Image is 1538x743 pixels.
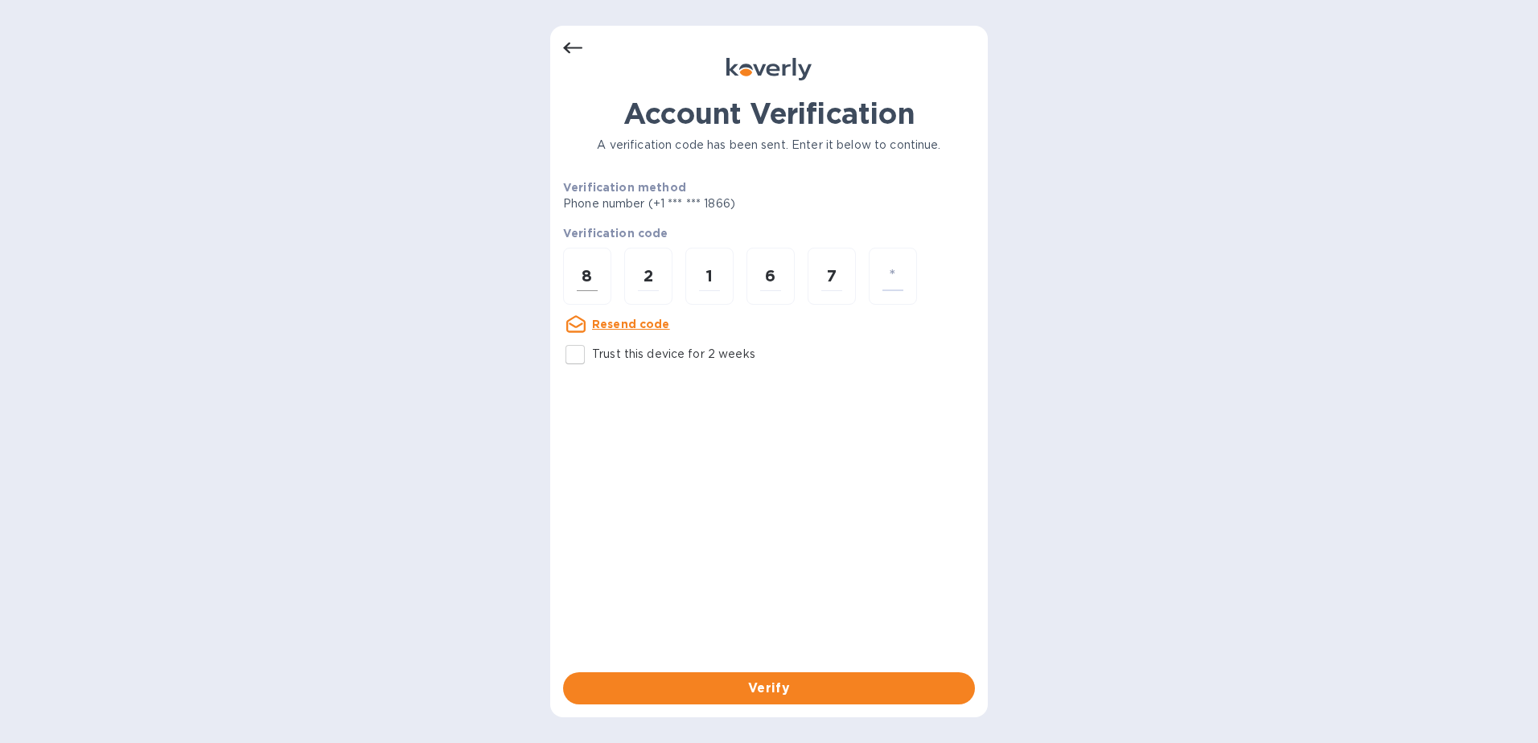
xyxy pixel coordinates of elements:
b: Verification method [563,181,686,194]
h1: Account Verification [563,96,975,130]
u: Resend code [592,318,670,330]
p: Verification code [563,225,975,241]
p: A verification code has been sent. Enter it below to continue. [563,137,975,154]
button: Verify [563,672,975,704]
p: Phone number (+1 *** *** 1866) [563,195,858,212]
p: Trust this device for 2 weeks [592,346,755,363]
span: Verify [576,679,962,698]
